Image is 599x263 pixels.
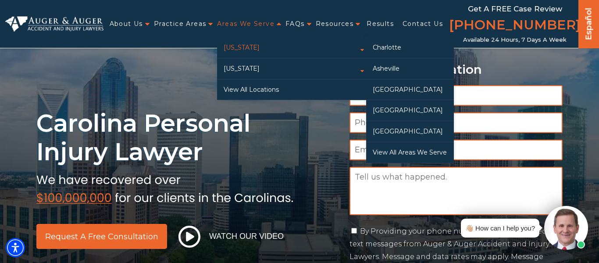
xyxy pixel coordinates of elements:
[154,15,207,33] a: Practice Areas
[449,15,581,36] a: [PHONE_NUMBER]
[465,222,535,234] div: 👋🏼 How can I help you?
[349,112,563,133] input: Phone Number
[217,37,366,58] a: [US_STATE]
[45,233,158,241] span: Request a Free Consultation
[36,109,339,166] h1: Carolina Personal Injury Lawyer
[285,15,305,33] a: FAQs
[110,15,143,33] a: About Us
[217,79,366,100] a: View All Locations
[366,100,454,121] a: [GEOGRAPHIC_DATA]
[463,36,567,43] span: Available 24 Hours, 7 Days a Week
[349,140,563,160] input: Email
[36,171,293,204] img: sub text
[217,15,275,33] a: Areas We Serve
[366,79,454,100] a: [GEOGRAPHIC_DATA]
[217,58,366,79] a: [US_STATE]
[316,15,354,33] a: Resources
[366,142,454,163] a: View All Areas We Serve
[349,85,563,106] input: Name
[5,16,103,31] img: Auger & Auger Accident and Injury Lawyers Logo
[468,4,562,13] span: Get a FREE Case Review
[176,225,286,248] button: Watch Our Video
[349,63,563,76] p: Free Case Evaluation
[36,224,167,249] a: Request a Free Consultation
[544,206,588,250] img: Intaker widget Avatar
[366,121,454,142] a: [GEOGRAPHIC_DATA]
[366,58,454,79] a: Asheville
[366,37,454,58] a: Charlotte
[403,15,443,33] a: Contact Us
[367,15,394,33] a: Results
[6,238,25,257] div: Accessibility Menu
